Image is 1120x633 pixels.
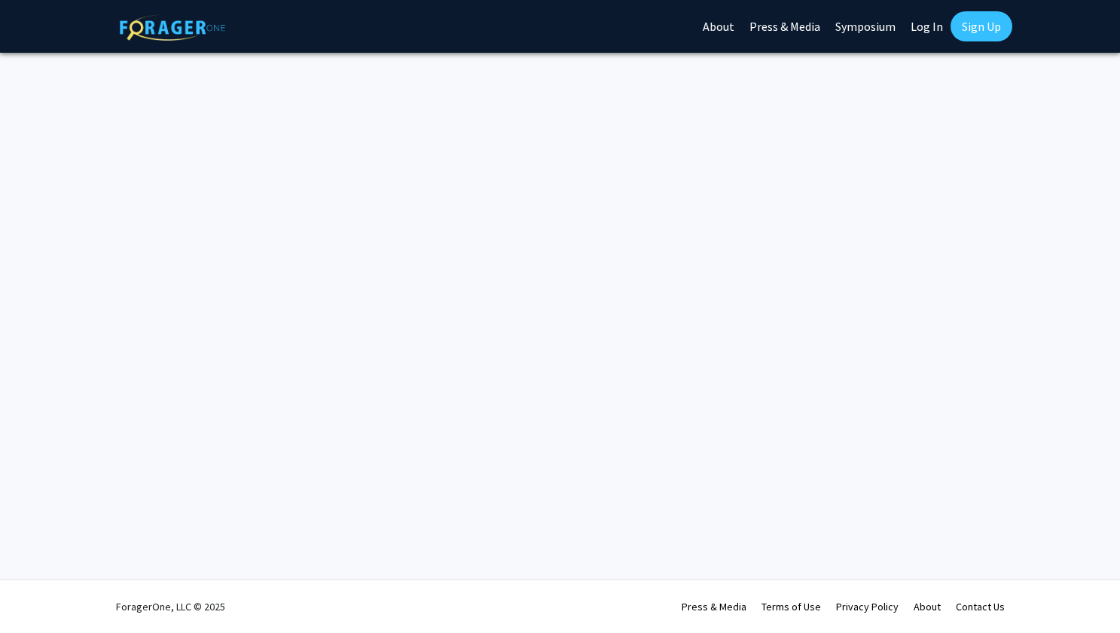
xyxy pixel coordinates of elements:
a: Contact Us [956,600,1005,613]
a: Terms of Use [761,600,821,613]
a: Press & Media [682,600,746,613]
div: ForagerOne, LLC © 2025 [116,580,225,633]
a: Sign Up [951,11,1012,41]
a: About [914,600,941,613]
a: Privacy Policy [836,600,899,613]
img: ForagerOne Logo [120,14,225,41]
